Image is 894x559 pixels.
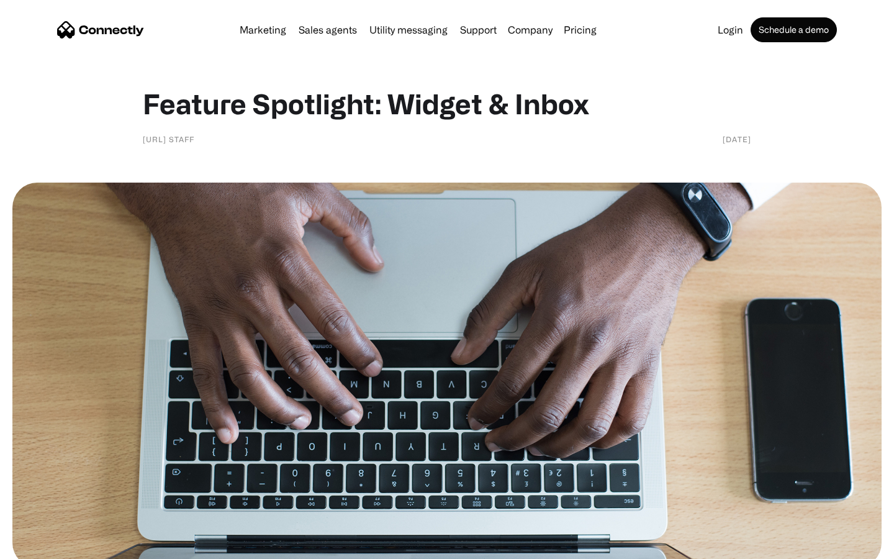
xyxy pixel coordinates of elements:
a: Schedule a demo [751,17,837,42]
a: Sales agents [294,25,362,35]
a: Marketing [235,25,291,35]
h1: Feature Spotlight: Widget & Inbox [143,87,751,120]
a: Login [713,25,748,35]
div: [DATE] [723,133,751,145]
aside: Language selected: English [12,537,74,555]
div: [URL] staff [143,133,194,145]
ul: Language list [25,537,74,555]
a: Support [455,25,502,35]
div: Company [508,21,553,39]
a: Utility messaging [364,25,453,35]
a: Pricing [559,25,602,35]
